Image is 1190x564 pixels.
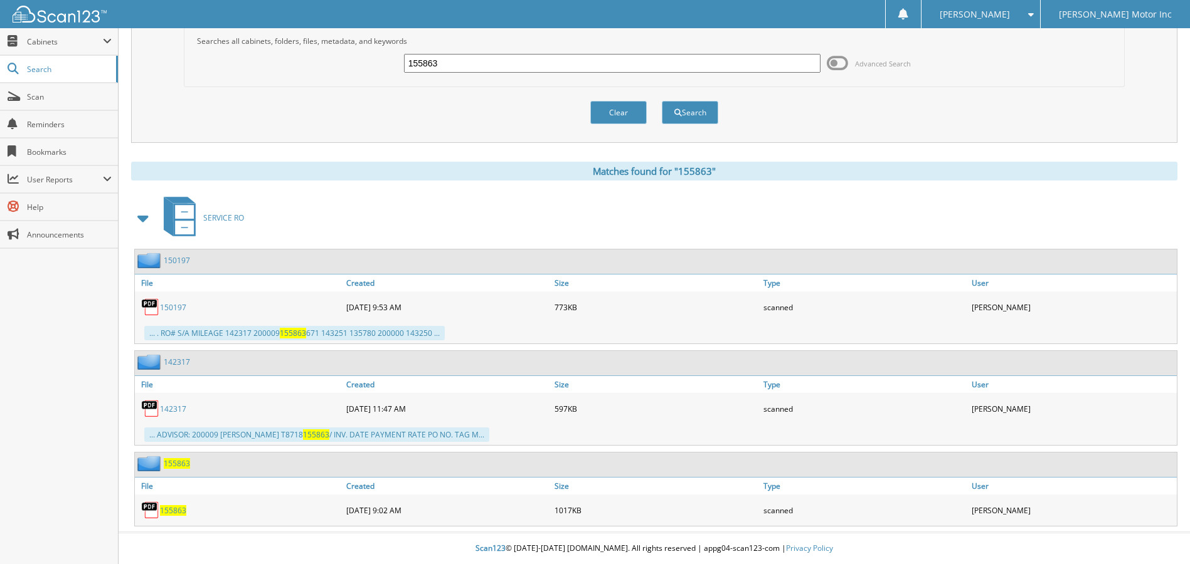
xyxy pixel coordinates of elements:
div: [PERSON_NAME] [969,295,1177,320]
span: Scan123 [475,543,506,553]
a: Type [760,376,969,393]
div: scanned [760,396,969,421]
a: Type [760,478,969,494]
button: Clear [590,101,647,124]
span: Help [27,202,112,212]
img: folder2.png [137,253,164,268]
a: Created [343,376,551,393]
a: File [135,274,343,291]
div: scanned [760,498,969,523]
a: Size [551,274,760,291]
div: Searches all cabinets, folders, files, metadata, and keywords [191,36,1117,46]
div: [DATE] 9:53 AM [343,295,551,320]
a: Size [551,478,760,494]
div: © [DATE]-[DATE] [DOMAIN_NAME]. All rights reserved | appg04-scan123-com | [119,533,1190,564]
img: folder2.png [137,354,164,370]
a: User [969,478,1177,494]
a: SERVICE RO [156,193,244,243]
img: scan123-logo-white.svg [13,6,107,23]
span: Advanced Search [855,59,911,68]
a: 155863 [164,458,190,469]
img: PDF.png [141,501,160,520]
a: Created [343,478,551,494]
div: ... . RO# S/A MILEAGE 142317 200009 671 143251 135780 200000 143250 ... [144,326,445,340]
span: SERVICE RO [203,212,244,223]
a: User [969,376,1177,393]
span: [PERSON_NAME] Motor Inc [1059,11,1172,18]
span: Reminders [27,119,112,130]
div: [DATE] 11:47 AM [343,396,551,421]
span: Bookmarks [27,147,112,157]
span: User Reports [27,174,103,185]
span: [PERSON_NAME] [940,11,1010,18]
a: File [135,376,343,393]
a: File [135,478,343,494]
a: Size [551,376,760,393]
a: Type [760,274,969,291]
img: folder2.png [137,456,164,471]
div: Matches found for "155863" [131,162,1177,180]
img: PDF.png [141,298,160,316]
span: Announcements [27,229,112,240]
div: [DATE] 9:02 AM [343,498,551,523]
div: 1017KB [551,498,760,523]
div: [PERSON_NAME] [969,498,1177,523]
a: Created [343,274,551,291]
button: Search [662,101,718,124]
div: [PERSON_NAME] [969,396,1177,421]
div: scanned [760,295,969,320]
span: 155863 [280,328,306,338]
a: Privacy Policy [786,543,833,553]
a: 142317 [160,404,186,414]
span: Cabinets [27,36,103,47]
img: PDF.png [141,399,160,418]
span: Search [27,64,110,75]
a: User [969,274,1177,291]
iframe: Chat Widget [1127,504,1190,564]
div: ... ADVISOR: 200009 [PERSON_NAME] T8718 / INV. DATE PAYMENT RATE PO NO. TAG M... [144,427,489,442]
a: 150197 [164,255,190,266]
a: 150197 [160,302,186,313]
a: 155863 [160,505,186,516]
a: 142317 [164,357,190,367]
span: Scan [27,91,112,102]
div: 773KB [551,295,760,320]
span: 155863 [303,429,329,440]
div: 597KB [551,396,760,421]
